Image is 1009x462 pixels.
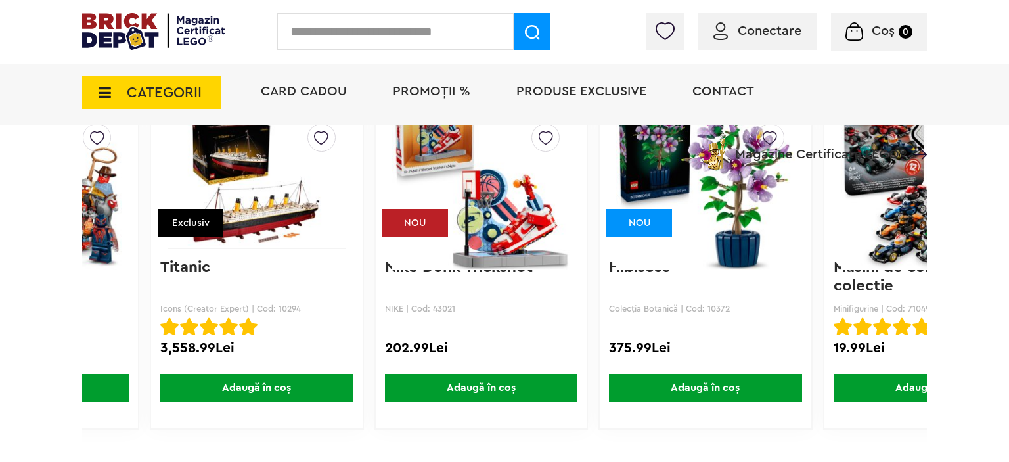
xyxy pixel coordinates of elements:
img: Evaluare cu stele [160,317,179,336]
div: NOU [382,209,448,237]
div: NOU [606,209,672,237]
a: Titanic [160,260,210,275]
img: Evaluare cu stele [873,317,891,336]
a: Nike Dunk Trickshot [385,260,533,275]
small: 0 [899,25,912,39]
img: Nike Dunk Trickshot [392,89,571,273]
a: Hibiscus [609,260,670,275]
p: Icons (Creator Expert) | Cod: 10294 [160,304,353,313]
span: CATEGORII [127,85,202,100]
a: Produse exclusive [516,85,646,98]
div: 375.99Lei [609,340,802,357]
span: Conectare [738,24,801,37]
img: Evaluare cu stele [180,317,198,336]
a: Conectare [713,24,801,37]
a: PROMOȚII % [393,85,470,98]
p: NIKE | Cod: 43021 [385,304,578,313]
a: Card Cadou [261,85,347,98]
img: Evaluare cu stele [219,317,238,336]
span: Adaugă în coș [385,374,578,402]
img: Evaluare cu stele [200,317,218,336]
a: Masini de curse F1 de colectie [834,260,995,294]
img: Titanic [168,113,346,248]
img: Evaluare cu stele [834,317,852,336]
span: Magazine Certificate LEGO® [735,131,907,161]
div: 202.99Lei [385,340,578,357]
a: Contact [692,85,754,98]
img: Hibiscus [616,89,795,273]
span: Adaugă în coș [160,374,353,402]
a: Adaugă în coș [376,374,587,402]
a: Magazine Certificate LEGO® [907,131,927,144]
div: Exclusiv [158,209,223,237]
span: Coș [872,24,895,37]
a: Adaugă în coș [151,374,363,402]
span: Adaugă în coș [609,374,802,402]
p: Colecția Botanică | Cod: 10372 [609,304,802,313]
img: Evaluare cu stele [853,317,872,336]
div: 3,558.99Lei [160,340,353,357]
img: Evaluare cu stele [239,317,258,336]
img: Evaluare cu stele [912,317,931,336]
img: Evaluare cu stele [893,317,911,336]
a: Adaugă în coș [600,374,811,402]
